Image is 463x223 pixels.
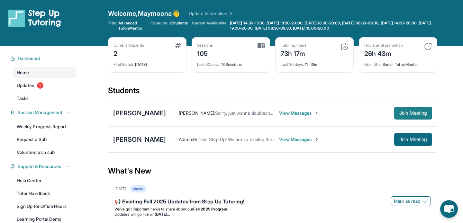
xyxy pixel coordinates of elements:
[193,207,228,211] strong: Fall 2025 Program:
[13,134,76,145] a: Request a Sub
[281,62,304,67] span: Last 30 days :
[281,43,306,48] div: Tutoring hours
[8,9,61,27] img: logo
[114,207,193,211] span: We’ve got important news to share about our
[13,80,76,91] a: Updates1
[175,43,181,48] img: card
[169,21,188,26] span: 2 Students
[18,109,62,116] span: Session Management
[17,82,34,89] span: Updates
[113,62,134,67] span: First Match :
[364,48,403,58] div: 26h 43m
[113,58,181,67] div: [DATE]
[114,212,431,217] li: Updates will go live on
[13,93,76,104] a: Tasks
[281,58,348,67] div: 11h 35m
[113,48,144,58] div: 2
[340,43,348,50] img: card
[13,67,76,78] a: Home
[155,212,170,217] strong: [DATE]
[13,188,76,199] a: Tutor Handbook
[18,163,61,170] span: Support & Resources
[108,157,437,185] div: What's New
[179,137,193,142] span: Admin :
[179,110,215,116] span: [PERSON_NAME] :
[197,48,213,58] div: 105
[197,43,213,48] div: Sessions
[15,163,72,170] button: Support & Resources
[15,55,72,62] button: Dashboard
[391,196,431,206] button: Mark as read
[227,10,234,17] img: Chevron Right
[279,136,319,143] span: View Messages
[13,175,76,186] a: Help Center
[130,185,146,192] div: Unread
[108,9,180,18] span: Welcome, Maymoona 👋
[18,55,41,62] span: Dashboard
[364,58,432,67] div: Senior Tutor/Mentor
[364,43,403,48] div: Hours until promotion
[150,21,168,26] span: Capacity:
[258,43,265,49] img: card
[314,137,319,142] img: Chevron-Right
[13,201,76,212] a: Sign Up for Office Hours
[229,21,437,31] a: [DATE] 14:30-15:30, [DATE] 18:30-20:00, [DATE] 18:30-20:00, [DATE] 08:30-09:30, [DATE] 14:30-20:0...
[114,198,431,207] div: 📢 Exciting Fall 2025 Updates from Step Up Tutoring!
[230,21,436,31] span: [DATE] 14:30-15:30, [DATE] 18:30-20:00, [DATE] 18:30-20:00, [DATE] 08:30-09:30, [DATE] 14:30-20:0...
[113,135,166,144] div: [PERSON_NAME]
[424,43,432,50] img: card
[15,109,72,116] button: Session Management
[17,95,29,102] span: Tasks
[13,147,76,158] a: Volunteer as a sub
[189,10,234,17] a: Update Information
[108,21,117,31] span: Title:
[281,48,306,58] div: 73h 17m
[108,85,437,100] div: Students
[440,200,458,218] button: chat-button
[279,110,319,116] span: View Messages
[17,69,29,76] span: Home
[399,138,427,141] span: Join Meeting
[197,62,220,67] span: Last 30 days :
[215,110,319,116] span: Sorry, just wanna doublecheck our meeting [DATE].
[423,199,428,204] img: Mark as read
[314,111,319,116] img: Chevron-Right
[399,111,427,115] span: Join Meeting
[113,109,166,118] div: [PERSON_NAME]
[113,43,144,48] div: Current Students
[394,133,432,146] button: Join Meeting
[37,82,43,89] span: 1
[364,62,382,67] span: Next title :
[394,198,420,204] span: Mark as read
[192,21,227,31] span: Current Availability:
[118,21,147,31] span: Advanced Tutor/Mentor
[13,121,76,132] a: Weekly Progress Report
[197,58,265,67] div: 16 Sessions
[114,186,126,192] div: [DATE]
[394,107,432,120] button: Join Meeting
